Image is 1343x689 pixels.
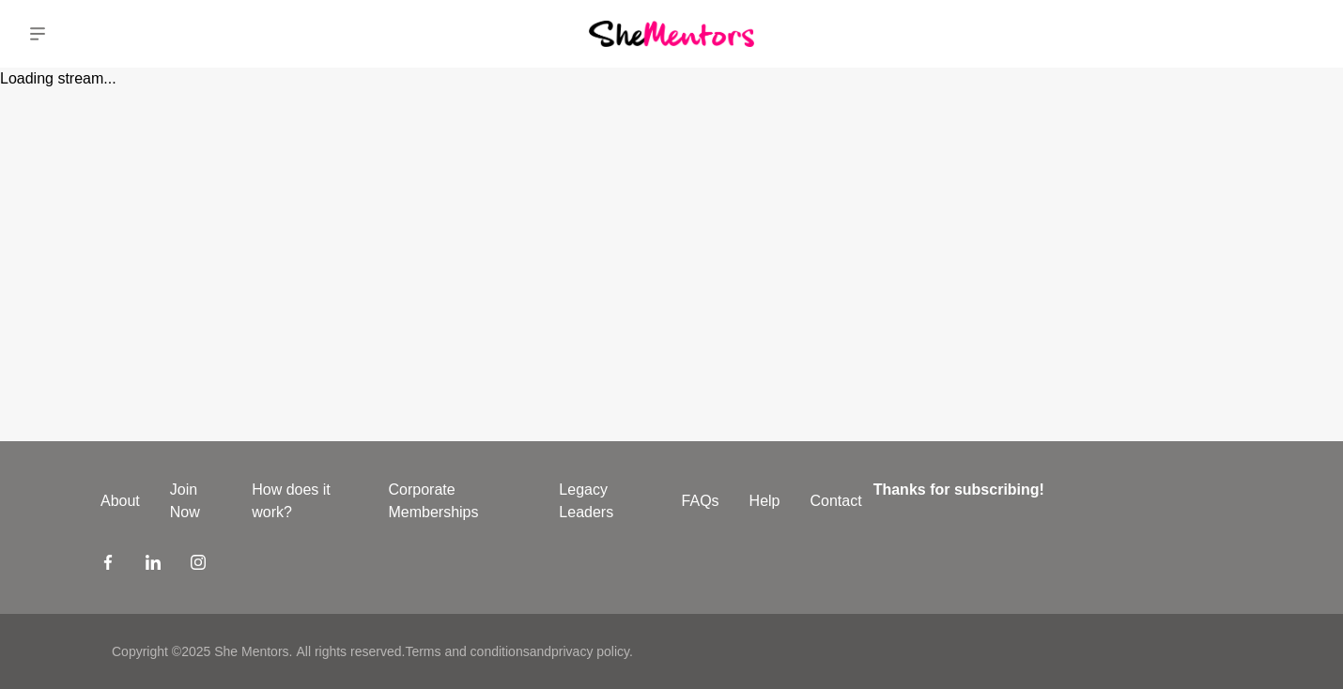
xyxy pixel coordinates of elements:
[544,479,666,524] a: Legacy Leaders
[795,490,877,513] a: Contact
[237,479,373,524] a: How does it work?
[155,479,237,524] a: Join Now
[112,642,292,662] p: Copyright © 2025 She Mentors .
[734,490,795,513] a: Help
[1275,11,1320,56] a: Cintia Hernandez
[589,21,754,46] img: She Mentors Logo
[85,490,155,513] a: About
[667,490,734,513] a: FAQs
[146,554,161,576] a: LinkedIn
[873,479,1231,501] h4: Thanks for subscribing!
[373,479,544,524] a: Corporate Memberships
[100,554,116,576] a: Facebook
[551,644,629,659] a: privacy policy
[296,642,632,662] p: All rights reserved. and .
[191,554,206,576] a: Instagram
[405,644,529,659] a: Terms and conditions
